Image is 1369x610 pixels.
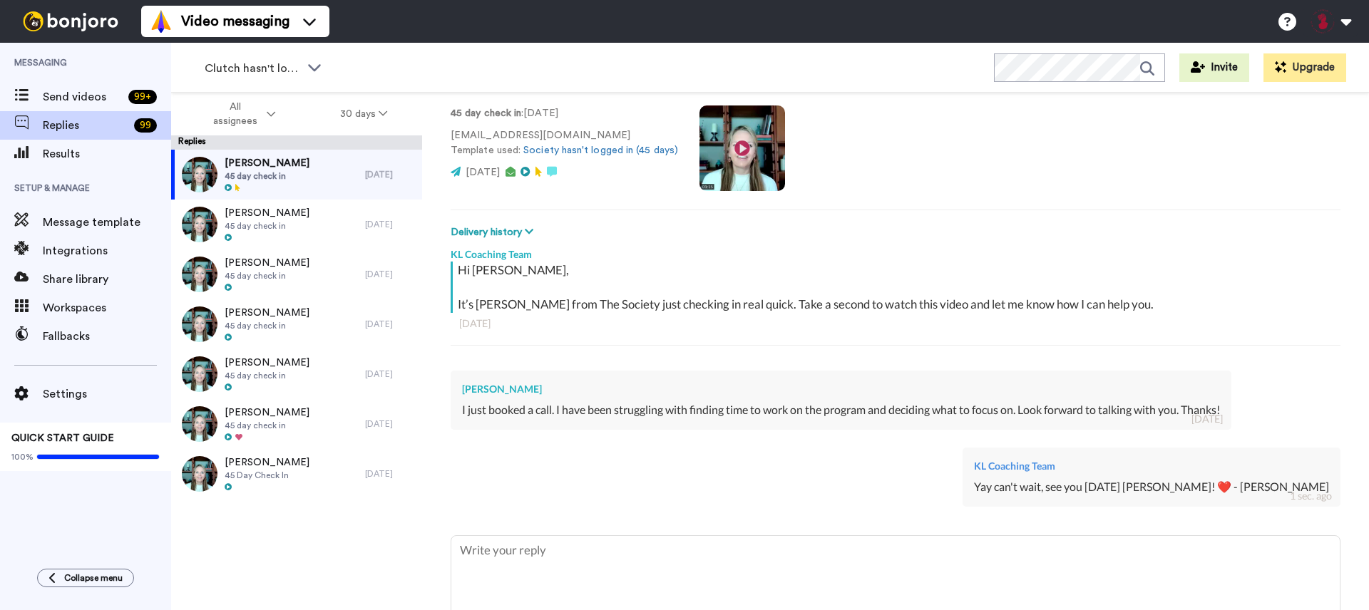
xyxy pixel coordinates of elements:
[225,470,309,481] span: 45 Day Check In
[171,249,422,299] a: [PERSON_NAME]45 day check in[DATE]
[225,220,309,232] span: 45 day check in
[43,328,171,345] span: Fallbacks
[462,382,1220,396] div: [PERSON_NAME]
[128,90,157,104] div: 99 +
[365,269,415,280] div: [DATE]
[1290,489,1332,503] div: 1 sec. ago
[181,11,289,31] span: Video messaging
[150,10,173,33] img: vm-color.svg
[43,214,171,231] span: Message template
[43,299,171,316] span: Workspaces
[11,433,114,443] span: QUICK START GUIDE
[171,299,422,349] a: [PERSON_NAME]45 day check in[DATE]
[182,157,217,192] img: 5d977592-7ac1-40b8-9fc0-bd37c9fb0eb5-thumb.jpg
[459,316,1332,331] div: [DATE]
[523,145,678,155] a: Society hasn't logged in (45 days)
[225,320,309,331] span: 45 day check in
[225,420,309,431] span: 45 day check in
[225,170,309,182] span: 45 day check in
[174,94,308,134] button: All assignees
[171,349,422,399] a: [PERSON_NAME]45 day check in[DATE]
[43,386,171,403] span: Settings
[205,60,300,77] span: Clutch hasn't logged in (45 days)
[451,128,678,158] p: [EMAIL_ADDRESS][DOMAIN_NAME] Template used:
[182,257,217,292] img: d9dd1494-c4d1-406a-b539-201a07b18165-thumb.jpg
[17,11,124,31] img: bj-logo-header-white.svg
[225,306,309,320] span: [PERSON_NAME]
[225,256,309,270] span: [PERSON_NAME]
[182,207,217,242] img: 5d977592-7ac1-40b8-9fc0-bd37c9fb0eb5-thumb.jpg
[171,150,422,200] a: [PERSON_NAME]45 day check in[DATE]
[1191,412,1223,426] div: [DATE]
[1263,53,1346,82] button: Upgrade
[171,399,422,449] a: [PERSON_NAME]45 day check in[DATE]
[365,368,415,380] div: [DATE]
[37,569,134,587] button: Collapse menu
[365,219,415,230] div: [DATE]
[43,145,171,162] span: Results
[225,156,309,170] span: [PERSON_NAME]
[171,135,422,150] div: Replies
[134,118,157,133] div: 99
[365,319,415,330] div: [DATE]
[451,224,538,240] button: Delivery history
[974,479,1329,495] div: Yay can't wait, see you [DATE] [PERSON_NAME]! ❤️ - [PERSON_NAME]
[451,108,521,118] strong: 45 day check in
[182,406,217,442] img: d9dd1494-c4d1-406a-b539-201a07b18165-thumb.jpg
[462,402,1220,418] div: I just booked a call. I have been struggling with finding time to work on the program and decidin...
[365,169,415,180] div: [DATE]
[466,167,500,177] span: [DATE]
[308,101,420,127] button: 30 days
[182,306,217,342] img: 5d977592-7ac1-40b8-9fc0-bd37c9fb0eb5-thumb.jpg
[171,200,422,249] a: [PERSON_NAME]45 day check in[DATE]
[182,456,217,492] img: 97150a66-6ac1-4275-9255-22045c442f3a-thumb.jpg
[11,451,34,462] span: 100%
[43,88,123,105] span: Send videos
[225,206,309,220] span: [PERSON_NAME]
[43,117,128,134] span: Replies
[225,370,309,381] span: 45 day check in
[64,572,123,584] span: Collapse menu
[171,449,422,499] a: [PERSON_NAME]45 Day Check In[DATE]
[365,418,415,430] div: [DATE]
[1179,53,1249,82] button: Invite
[225,405,309,420] span: [PERSON_NAME]
[458,262,1337,313] div: Hi [PERSON_NAME], It’s [PERSON_NAME] from The Society just checking in real quick. Take a second ...
[451,106,678,121] p: : [DATE]
[43,271,171,288] span: Share library
[365,468,415,480] div: [DATE]
[225,455,309,470] span: [PERSON_NAME]
[974,459,1329,473] div: KL Coaching Team
[225,356,309,370] span: [PERSON_NAME]
[43,242,171,259] span: Integrations
[206,100,264,128] span: All assignees
[225,270,309,281] span: 45 day check in
[182,356,217,392] img: d9dd1494-c4d1-406a-b539-201a07b18165-thumb.jpg
[451,240,1340,262] div: KL Coaching Team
